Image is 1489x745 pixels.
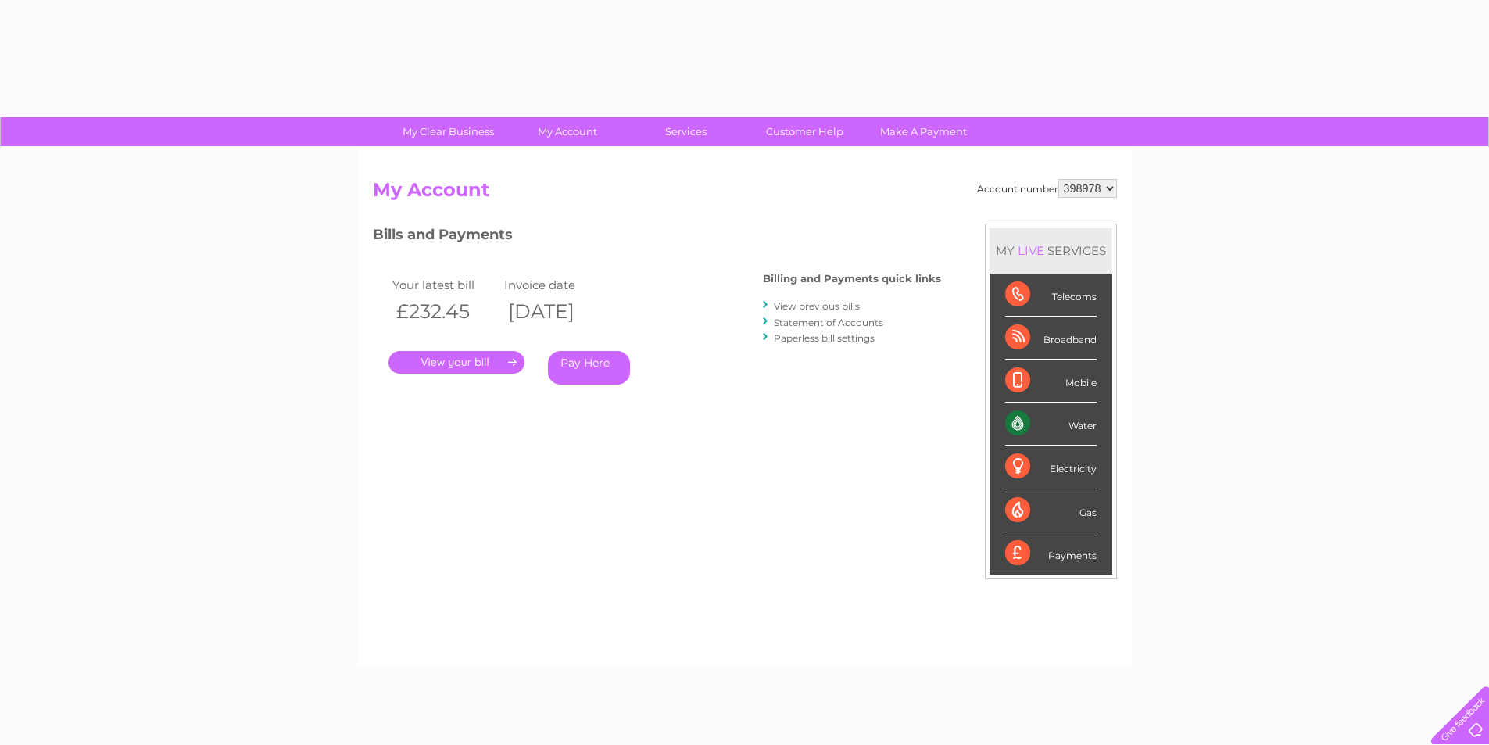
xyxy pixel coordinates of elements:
div: Payments [1005,532,1097,575]
a: My Clear Business [384,117,513,146]
div: Gas [1005,489,1097,532]
th: [DATE] [500,295,613,328]
div: LIVE [1015,243,1047,258]
a: Make A Payment [859,117,988,146]
th: £232.45 [388,295,501,328]
div: Account number [977,179,1117,198]
h4: Billing and Payments quick links [763,273,941,285]
a: Services [621,117,750,146]
a: Pay Here [548,351,630,385]
h2: My Account [373,179,1117,209]
td: Invoice date [500,274,613,295]
div: Broadband [1005,317,1097,360]
div: Telecoms [1005,274,1097,317]
div: Mobile [1005,360,1097,403]
div: MY SERVICES [990,228,1112,273]
a: Statement of Accounts [774,317,883,328]
a: . [388,351,524,374]
a: Paperless bill settings [774,332,875,344]
a: View previous bills [774,300,860,312]
div: Water [1005,403,1097,446]
a: My Account [503,117,632,146]
h3: Bills and Payments [373,224,941,251]
div: Electricity [1005,446,1097,489]
a: Customer Help [740,117,869,146]
td: Your latest bill [388,274,501,295]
